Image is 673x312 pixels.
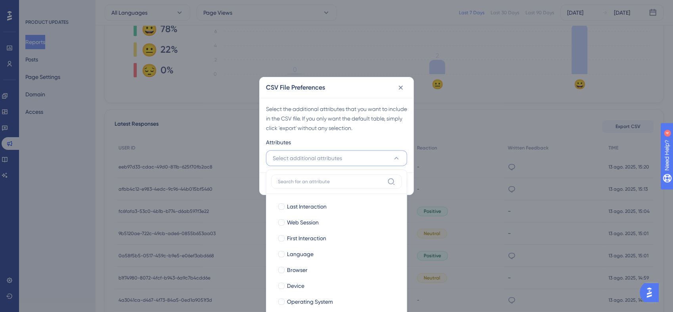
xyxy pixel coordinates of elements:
[287,281,304,291] span: Device
[640,281,663,304] iframe: UserGuiding AI Assistant Launcher
[19,2,50,11] span: Need Help?
[287,218,319,227] span: Web Session
[287,202,327,211] span: Last Interaction
[287,234,326,243] span: First Interaction
[287,265,308,275] span: Browser
[266,83,325,92] h2: CSV File Preferences
[55,4,57,10] div: 4
[287,249,314,259] span: Language
[278,178,384,185] input: Search for an attribute
[266,138,291,147] span: Attributes
[266,104,407,133] div: Select the additional attributes that you want to include in the CSV file. If you only want the d...
[287,297,333,306] span: Operating System
[273,153,342,163] span: Select additional attributes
